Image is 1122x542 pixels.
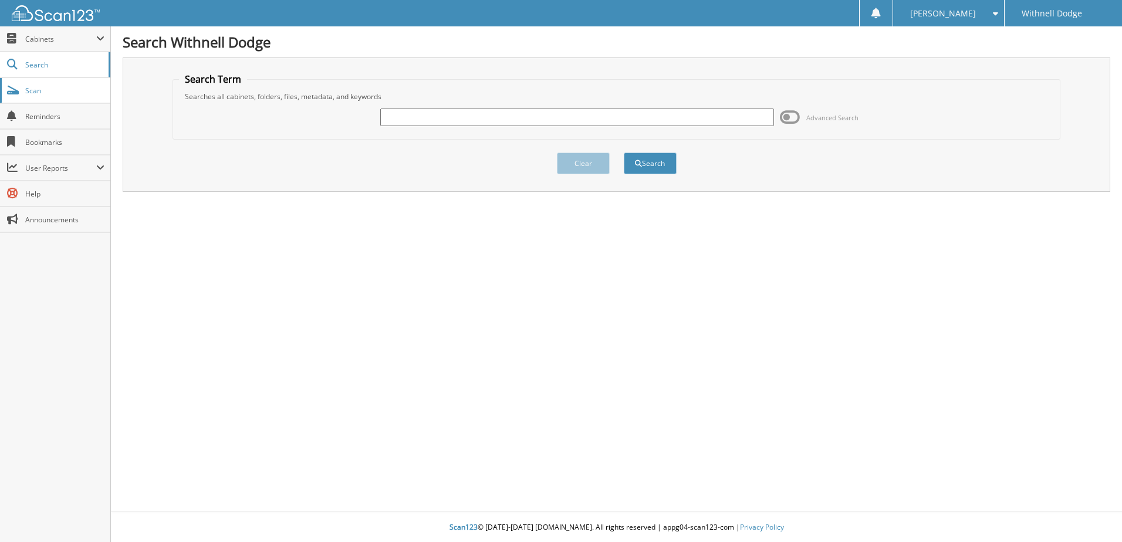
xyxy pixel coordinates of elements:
[450,522,478,532] span: Scan123
[25,34,96,44] span: Cabinets
[25,60,103,70] span: Search
[25,163,96,173] span: User Reports
[25,189,104,199] span: Help
[12,5,100,21] img: scan123-logo-white.svg
[25,137,104,147] span: Bookmarks
[179,92,1054,101] div: Searches all cabinets, folders, files, metadata, and keywords
[25,86,104,96] span: Scan
[25,215,104,225] span: Announcements
[179,73,247,86] legend: Search Term
[557,153,610,174] button: Clear
[740,522,784,532] a: Privacy Policy
[624,153,677,174] button: Search
[123,32,1110,52] h1: Search Withnell Dodge
[111,513,1122,542] div: © [DATE]-[DATE] [DOMAIN_NAME]. All rights reserved | appg04-scan123-com |
[806,113,859,122] span: Advanced Search
[910,10,976,17] span: [PERSON_NAME]
[1063,486,1122,542] iframe: Chat Widget
[25,111,104,121] span: Reminders
[1022,10,1082,17] span: Withnell Dodge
